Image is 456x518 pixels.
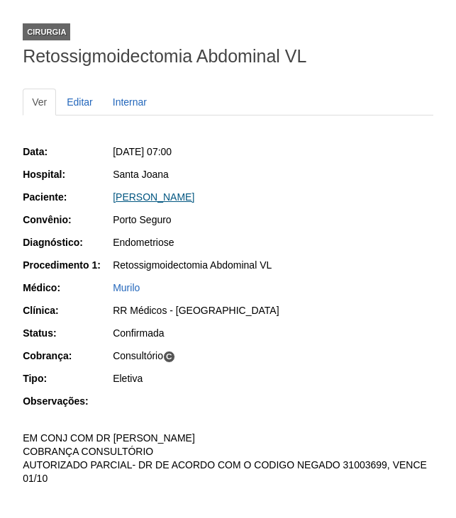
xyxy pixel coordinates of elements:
div: Paciente: [23,190,111,204]
div: Convênio: [23,213,111,227]
div: Clínica: [23,303,111,317]
a: Editar [57,89,102,116]
span: C [163,351,175,363]
div: Tipo: [23,371,111,385]
div: RR Médicos - [GEOGRAPHIC_DATA] [113,303,433,317]
a: Internar [104,89,156,116]
div: Confirmada [113,326,433,340]
div: Eletiva [113,371,433,385]
a: Ver [23,89,56,116]
div: Data: [23,145,111,159]
a: [PERSON_NAME] [113,191,194,203]
p: EM CONJ COM DR [PERSON_NAME] COBRANÇA CONSULTÓRIO AUTORIZADO PARCIAL- DR DE ACORDO COM O CODIGO N... [23,432,433,485]
div: Retossigmoidectomia Abdominal VL [113,258,433,272]
div: Status: [23,326,111,340]
div: Consultório [113,349,433,363]
div: Médico: [23,281,111,295]
h1: Retossigmoidectomia Abdominal VL [23,47,433,65]
div: Santa Joana [113,167,433,181]
span: [DATE] 07:00 [113,146,172,157]
div: Hospital: [23,167,111,181]
div: Cobrança: [23,349,111,363]
div: Procedimento 1: [23,258,111,272]
div: Endometriose [113,235,433,249]
div: Diagnóstico: [23,235,111,249]
div: Cirurgia [23,23,70,40]
div: Observações: [23,394,111,408]
div: Porto Seguro [113,213,433,227]
a: Murilo [113,282,140,293]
